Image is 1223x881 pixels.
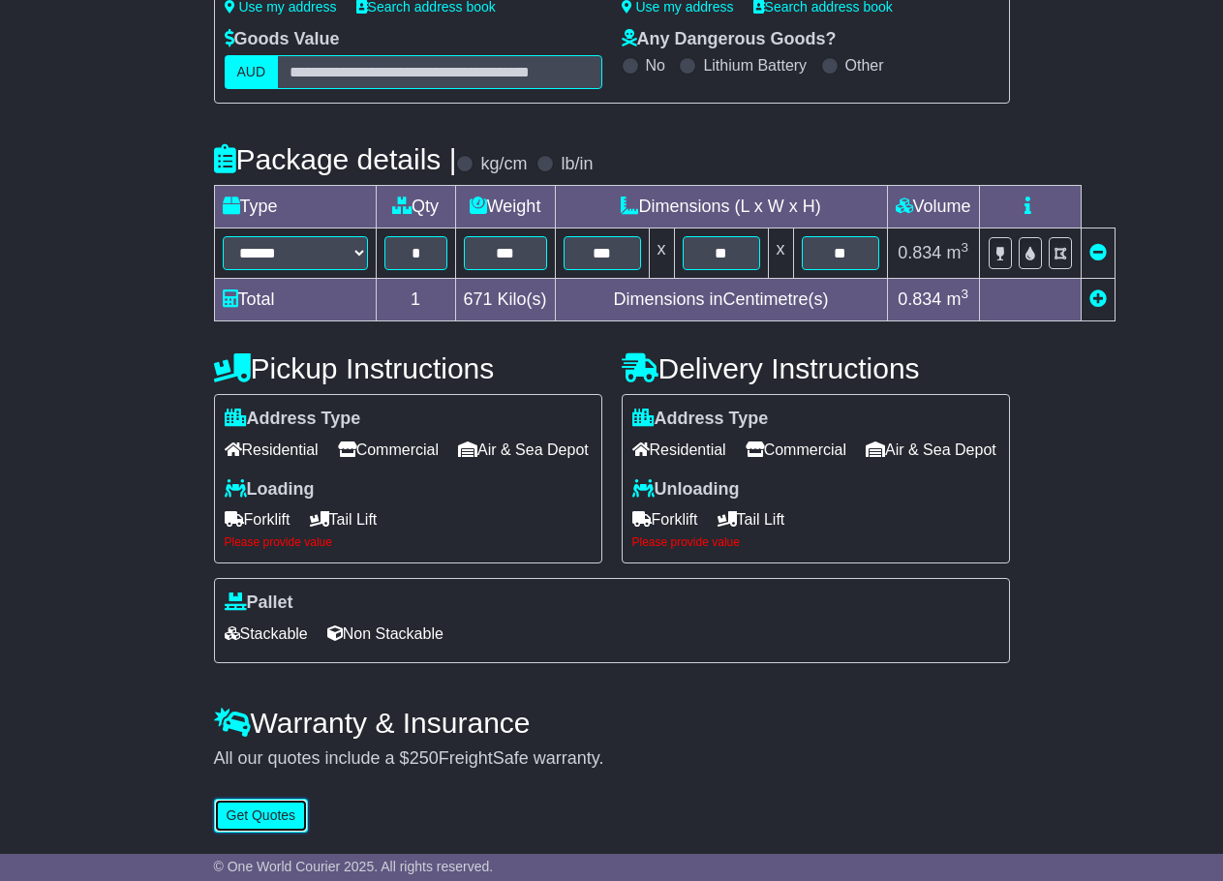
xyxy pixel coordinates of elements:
span: Stackable [225,619,308,649]
span: Residential [632,435,726,465]
a: Remove this item [1089,243,1107,262]
label: Address Type [632,409,769,430]
td: Type [214,186,376,228]
span: © One World Courier 2025. All rights reserved. [214,859,494,874]
span: Commercial [746,435,846,465]
label: No [646,56,665,75]
span: Non Stackable [327,619,443,649]
label: kg/cm [480,154,527,175]
label: Address Type [225,409,361,430]
label: Loading [225,479,315,501]
h4: Package details | [214,143,457,175]
label: Any Dangerous Goods? [622,29,837,50]
td: x [768,228,793,279]
span: Residential [225,435,319,465]
div: Please provide value [632,535,999,549]
label: Goods Value [225,29,340,50]
span: 0.834 [898,243,941,262]
span: 0.834 [898,289,941,309]
td: Volume [887,186,979,228]
td: Kilo(s) [455,279,555,321]
td: Total [214,279,376,321]
span: Tail Lift [310,504,378,534]
span: 250 [410,748,439,768]
label: Unloading [632,479,740,501]
sup: 3 [961,287,968,301]
td: Qty [376,186,455,228]
td: 1 [376,279,455,321]
label: Lithium Battery [703,56,807,75]
span: Tail Lift [718,504,785,534]
td: x [649,228,674,279]
span: m [946,243,968,262]
span: Commercial [338,435,439,465]
label: Pallet [225,592,293,614]
span: Air & Sea Depot [458,435,589,465]
span: Air & Sea Depot [866,435,996,465]
sup: 3 [961,240,968,255]
span: m [946,289,968,309]
button: Get Quotes [214,799,309,833]
label: Other [845,56,884,75]
td: Weight [455,186,555,228]
a: Add new item [1089,289,1107,309]
h4: Delivery Instructions [622,352,1010,384]
div: All our quotes include a $ FreightSafe warranty. [214,748,1010,770]
td: Dimensions in Centimetre(s) [555,279,887,321]
h4: Warranty & Insurance [214,707,1010,739]
span: Forklift [632,504,698,534]
div: Please provide value [225,535,592,549]
label: lb/in [561,154,593,175]
span: 671 [464,289,493,309]
h4: Pickup Instructions [214,352,602,384]
td: Dimensions (L x W x H) [555,186,887,228]
span: Forklift [225,504,290,534]
label: AUD [225,55,279,89]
